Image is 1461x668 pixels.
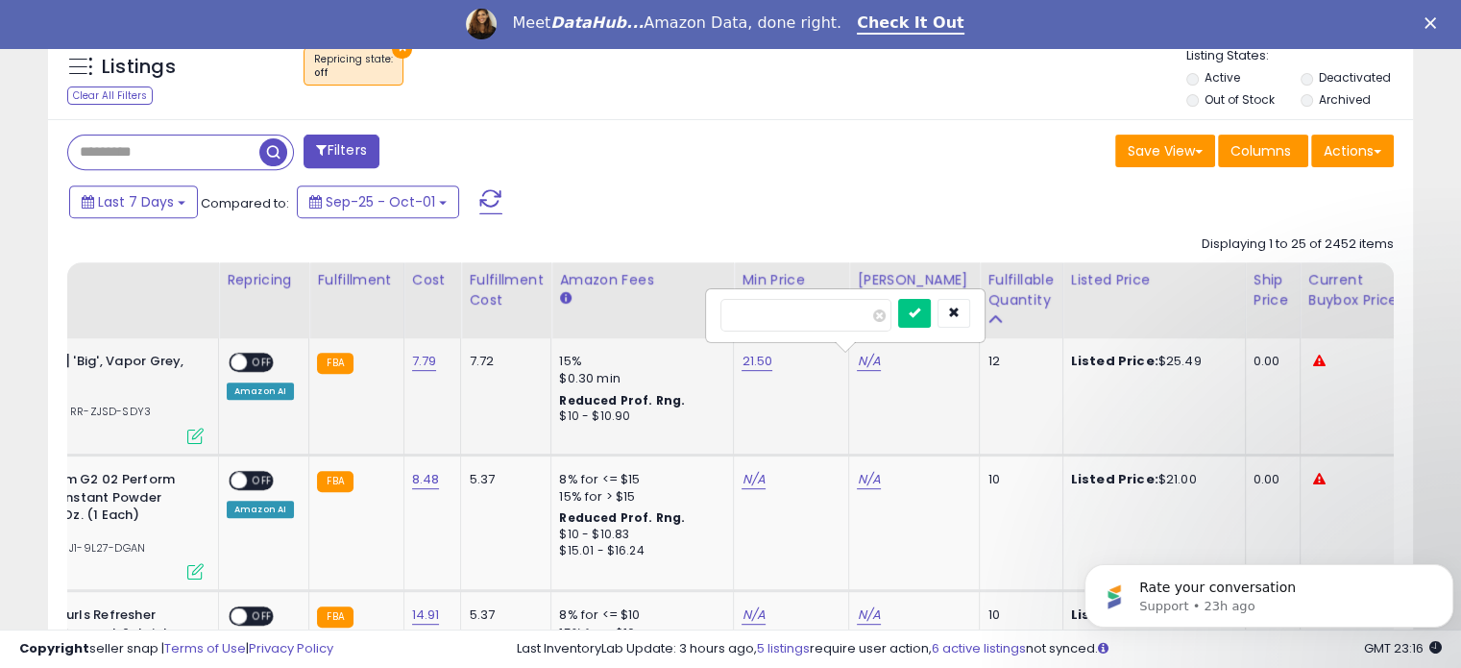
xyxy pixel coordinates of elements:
[412,352,437,371] a: 7.79
[559,290,571,308] small: Amazon Fees.
[317,471,353,492] small: FBA
[466,9,497,39] img: Profile image for Georgie
[857,470,880,489] a: N/A
[1071,353,1230,370] div: $25.49
[1202,235,1394,254] div: Displaying 1 to 25 of 2452 items
[1071,471,1230,488] div: $21.00
[1071,470,1158,488] b: Listed Price:
[1186,47,1413,65] p: Listing States:
[1424,17,1444,29] div: Close
[550,13,644,32] i: DataHub...
[559,606,718,624] div: 8% for <= $10
[67,87,153,105] div: Clear All Filters
[1071,606,1158,624] b: Listed Price:
[392,38,412,59] button: ×
[1115,135,1215,167] button: Save View
[517,640,1442,658] div: Last InventoryLab Update: 3 hours ago, require user action, not synced.
[314,52,393,81] span: Repricing state :
[857,606,880,625] a: N/A
[1311,135,1394,167] button: Actions
[1071,606,1230,624] div: $33.95
[757,639,810,657] a: 5 listings
[559,471,718,488] div: 8% for <= $15
[247,473,278,489] span: OFF
[28,540,145,556] span: | SKU: J1-9L27-DGAN
[201,194,289,212] span: Compared to:
[469,270,543,310] div: Fulfillment Cost
[1254,270,1292,310] div: Ship Price
[19,639,89,657] strong: Copyright
[29,404,151,419] span: | SKU: RR-ZJSD-SDY3
[314,66,393,80] div: off
[559,353,718,370] div: 15%
[512,13,841,33] div: Meet Amazon Data, done right.
[1230,141,1291,161] span: Columns
[857,13,964,35] a: Check It Out
[932,639,1026,657] a: 6 active listings
[559,392,685,408] b: Reduced Prof. Rng.
[1254,353,1285,370] div: 0.00
[469,471,536,488] div: 5.37
[559,370,718,387] div: $0.30 min
[559,408,718,425] div: $10 - $10.90
[1071,352,1158,370] b: Listed Price:
[227,270,301,290] div: Repricing
[19,640,333,658] div: seller snap | |
[559,509,685,526] b: Reduced Prof. Rng.
[742,352,772,371] a: 21.50
[412,606,440,625] a: 14.91
[247,608,278,625] span: OFF
[857,270,971,290] div: [PERSON_NAME]
[227,383,294,400] div: Amazon AI
[987,471,1047,488] div: 10
[559,527,718,543] div: $10 - $10.83
[742,606,765,625] a: N/A
[304,135,378,168] button: Filters
[227,501,294,518] div: Amazon AI
[1077,524,1461,658] iframe: Intercom notifications message
[987,353,1047,370] div: 12
[742,270,840,290] div: Min Price
[297,186,459,218] button: Sep-25 - Oct-01
[1218,135,1308,167] button: Columns
[1254,471,1285,488] div: 0.00
[412,270,453,290] div: Cost
[469,606,536,624] div: 5.37
[1318,69,1390,86] label: Deactivated
[559,270,725,290] div: Amazon Fees
[559,488,718,506] div: 15% for > $15
[412,470,440,489] a: 8.48
[987,606,1047,624] div: 10
[857,352,880,371] a: N/A
[1318,91,1370,108] label: Archived
[249,639,333,657] a: Privacy Policy
[98,192,174,211] span: Last 7 Days
[69,186,198,218] button: Last 7 Days
[317,606,353,628] small: FBA
[1071,270,1237,290] div: Listed Price
[326,192,435,211] span: Sep-25 - Oct-01
[1308,270,1407,310] div: Current Buybox Price
[742,470,765,489] a: N/A
[469,353,536,370] div: 7.72
[247,355,278,371] span: OFF
[317,353,353,374] small: FBA
[1205,69,1240,86] label: Active
[164,639,246,657] a: Terms of Use
[559,543,718,559] div: $15.01 - $16.24
[317,270,395,290] div: Fulfillment
[102,54,176,81] h5: Listings
[987,270,1054,310] div: Fulfillable Quantity
[1205,91,1275,108] label: Out of Stock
